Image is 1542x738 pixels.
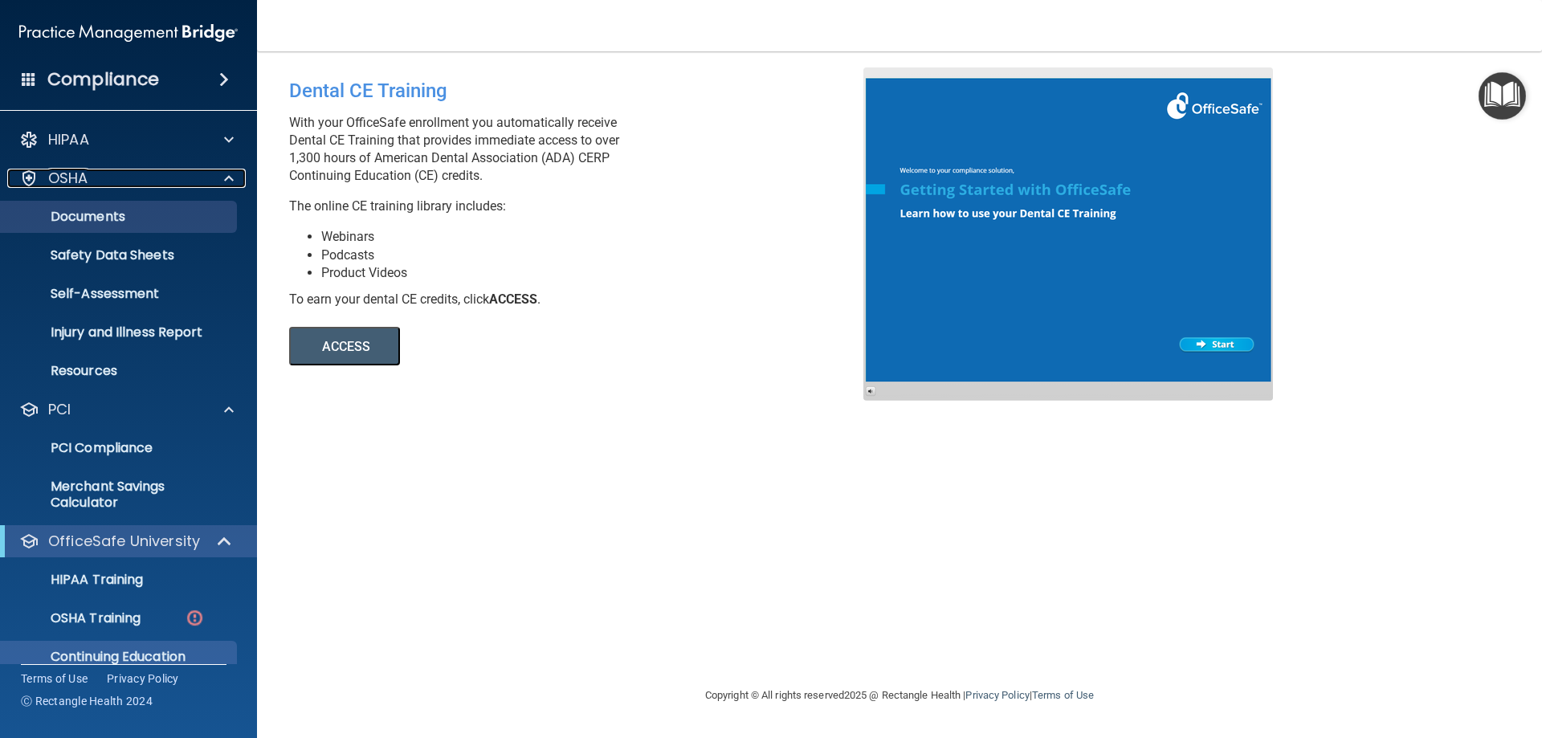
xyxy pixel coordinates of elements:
[48,532,200,551] p: OfficeSafe University
[289,341,728,353] a: ACCESS
[10,572,143,588] p: HIPAA Training
[1479,72,1526,120] button: Open Resource Center
[21,671,88,687] a: Terms of Use
[19,169,234,188] a: OSHA
[19,400,234,419] a: PCI
[321,264,875,282] li: Product Videos
[10,209,230,225] p: Documents
[289,114,875,185] p: With your OfficeSafe enrollment you automatically receive Dental CE Training that provides immedi...
[47,68,159,91] h4: Compliance
[19,17,238,49] img: PMB logo
[21,693,153,709] span: Ⓒ Rectangle Health 2024
[48,130,89,149] p: HIPAA
[10,610,141,626] p: OSHA Training
[48,400,71,419] p: PCI
[10,363,230,379] p: Resources
[321,247,875,264] li: Podcasts
[289,291,875,308] div: To earn your dental CE credits, click .
[289,67,875,114] div: Dental CE Training
[10,324,230,340] p: Injury and Illness Report
[107,671,179,687] a: Privacy Policy
[10,649,230,665] p: Continuing Education
[1264,624,1523,688] iframe: Drift Widget Chat Controller
[489,292,537,307] b: ACCESS
[289,198,875,215] p: The online CE training library includes:
[10,479,230,511] p: Merchant Savings Calculator
[321,228,875,246] li: Webinars
[965,689,1029,701] a: Privacy Policy
[606,670,1193,721] div: Copyright © All rights reserved 2025 @ Rectangle Health | |
[10,247,230,263] p: Safety Data Sheets
[10,286,230,302] p: Self-Assessment
[289,327,400,365] button: ACCESS
[48,169,88,188] p: OSHA
[10,440,230,456] p: PCI Compliance
[1032,689,1094,701] a: Terms of Use
[19,532,233,551] a: OfficeSafe University
[19,130,234,149] a: HIPAA
[185,608,205,628] img: danger-circle.6113f641.png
